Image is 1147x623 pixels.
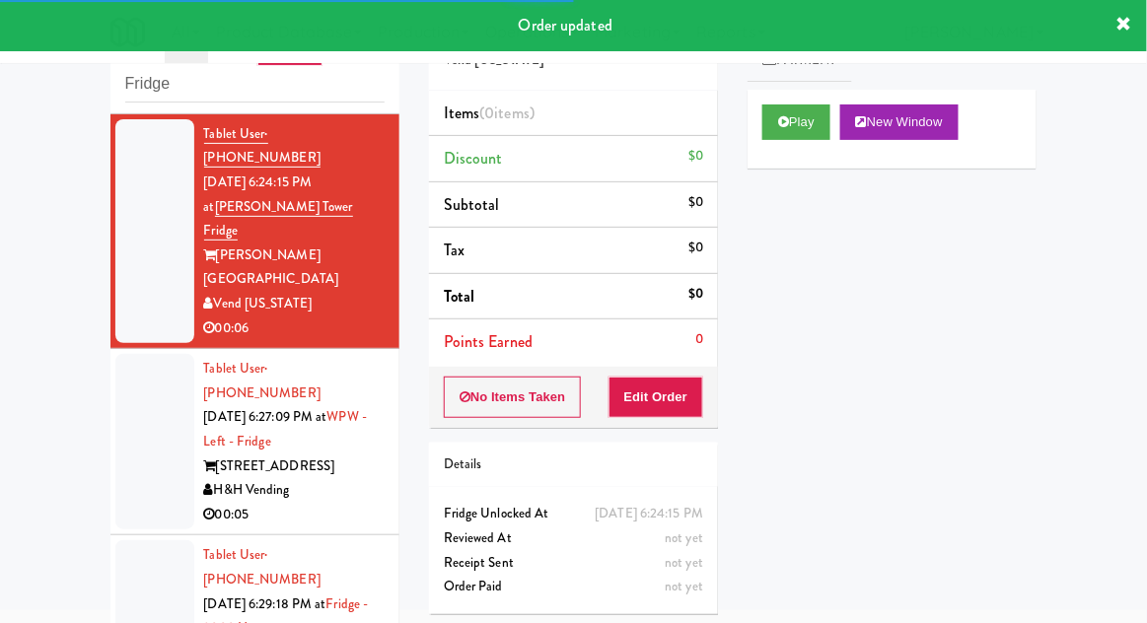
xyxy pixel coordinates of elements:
span: Order updated [519,14,612,36]
span: Subtotal [444,193,500,216]
div: 00:06 [204,316,385,341]
span: Total [444,285,475,308]
button: Edit Order [609,377,704,418]
div: Vend [US_STATE] [204,292,385,316]
span: not yet [665,553,703,572]
div: $0 [688,236,703,260]
div: [DATE] 6:24:15 PM [595,502,703,526]
li: Tablet User· [PHONE_NUMBER][DATE] 6:27:09 PM atWPW - Left - Fridge[STREET_ADDRESS]H&H Vending00:05 [110,349,399,535]
span: [DATE] 6:27:09 PM at [204,407,327,426]
a: Tablet User· [PHONE_NUMBER] [204,124,321,169]
div: 00:05 [204,503,385,527]
div: Details [444,452,703,477]
span: Items [444,102,535,124]
div: Reviewed At [444,526,703,551]
span: Points Earned [444,330,533,353]
span: · [PHONE_NUMBER] [204,545,321,588]
div: 0 [695,327,703,352]
span: Discount [444,147,503,170]
li: Tablet User· [PHONE_NUMBER][DATE] 6:24:15 PM at[PERSON_NAME] Tower Fridge[PERSON_NAME][GEOGRAPHIC... [110,114,399,349]
button: No Items Taken [444,377,582,418]
h5: Vend [US_STATE] [444,53,703,68]
a: Tablet User· [PHONE_NUMBER] [204,545,321,588]
div: $0 [688,282,703,307]
span: not yet [665,528,703,547]
div: Order Paid [444,575,703,599]
span: [DATE] 6:29:18 PM at [204,594,326,613]
span: not yet [665,577,703,595]
button: New Window [840,104,959,140]
div: Receipt Sent [444,551,703,576]
div: Fridge Unlocked At [444,502,703,526]
span: [DATE] 6:24:15 PM at [204,173,313,216]
div: H&H Vending [204,478,385,503]
span: · [PHONE_NUMBER] [204,359,321,402]
a: WPW - Left - Fridge [204,407,368,450]
a: Tablet User· [PHONE_NUMBER] [204,359,321,402]
ng-pluralize: items [495,102,531,124]
div: [STREET_ADDRESS] [204,454,385,479]
span: (0 ) [479,102,535,124]
div: $0 [688,190,703,215]
button: Play [762,104,830,140]
div: $0 [688,144,703,169]
a: [PERSON_NAME] Tower Fridge [204,197,353,242]
input: Search vision orders [125,66,385,103]
span: Tax [444,239,465,261]
div: [PERSON_NAME][GEOGRAPHIC_DATA] [204,243,385,292]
